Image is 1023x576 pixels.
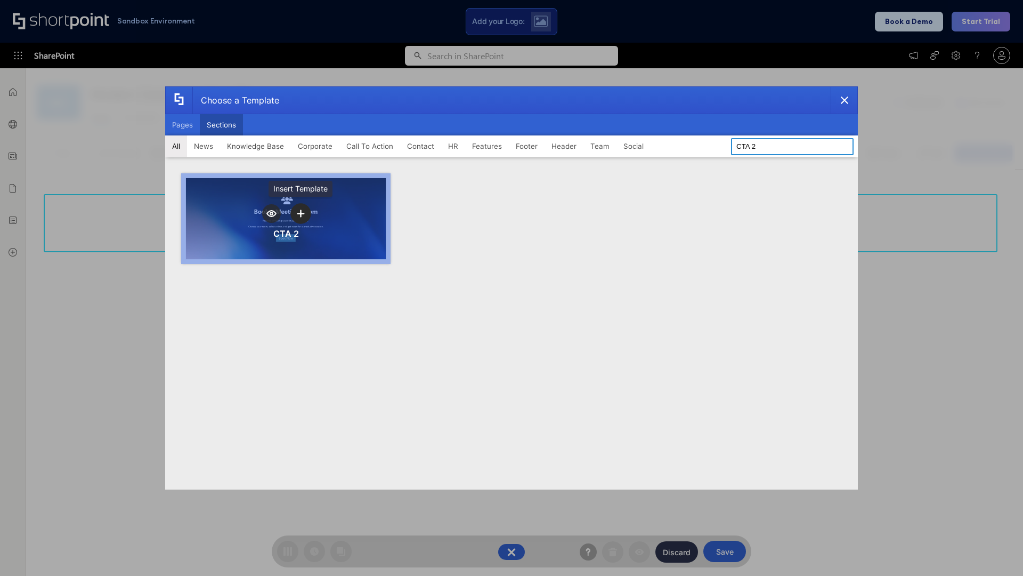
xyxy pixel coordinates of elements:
button: All [165,135,187,157]
div: Choose a Template [192,87,279,114]
button: Team [583,135,616,157]
input: Search [731,138,854,155]
button: Footer [509,135,545,157]
button: News [187,135,220,157]
button: Call To Action [339,135,400,157]
button: Social [616,135,651,157]
button: Knowledge Base [220,135,291,157]
button: Contact [400,135,441,157]
button: Header [545,135,583,157]
div: template selector [165,86,858,490]
button: Sections [200,114,243,135]
div: CTA 2 [273,228,299,239]
button: HR [441,135,465,157]
iframe: Chat Widget [970,525,1023,576]
button: Pages [165,114,200,135]
button: Features [465,135,509,157]
button: Corporate [291,135,339,157]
